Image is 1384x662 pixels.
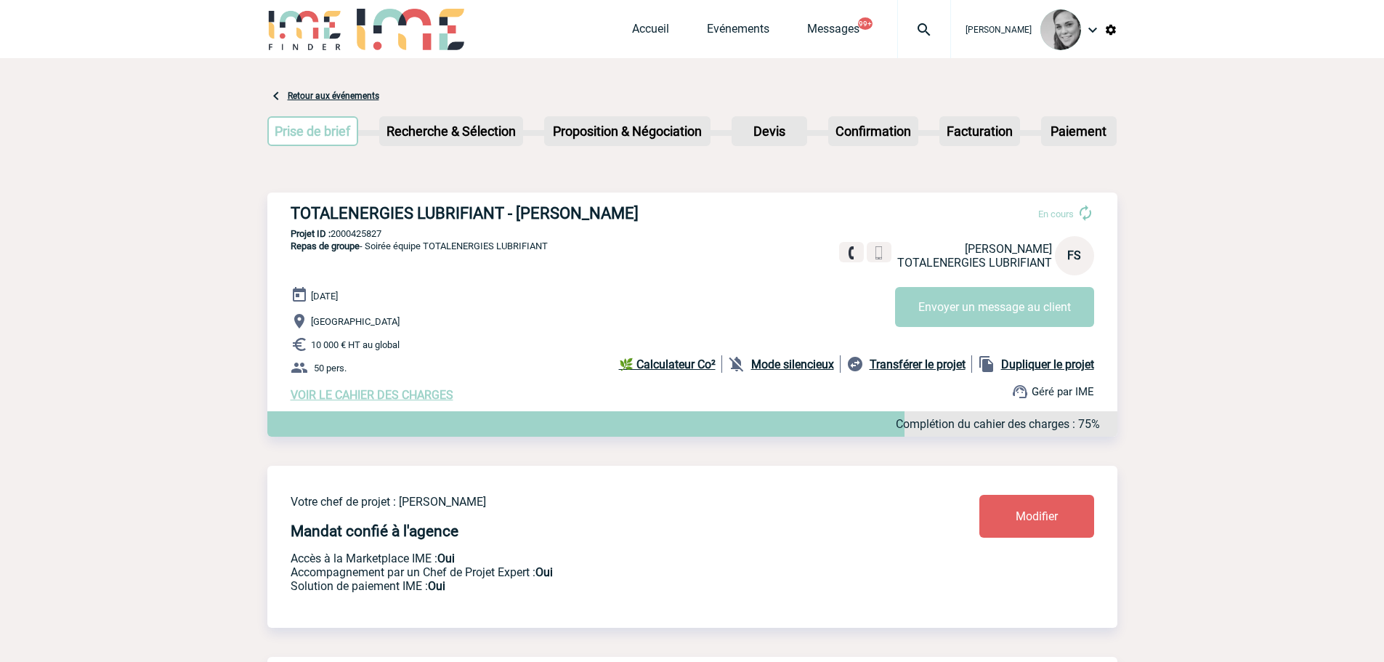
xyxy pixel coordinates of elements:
span: [DATE] [311,291,338,302]
img: support.png [1011,383,1029,400]
span: [PERSON_NAME] [966,25,1032,35]
a: VOIR LE CAHIER DES CHARGES [291,388,453,402]
span: [PERSON_NAME] [965,242,1052,256]
b: Transférer le projet [870,358,966,371]
span: TOTALENERGIES LUBRIFIANT [897,256,1052,270]
img: 94297-0.png [1040,9,1081,50]
span: 50 pers. [314,363,347,374]
b: Mode silencieux [751,358,834,371]
a: Evénements [707,22,769,42]
p: Conformité aux process achat client, Prise en charge de la facturation, Mutualisation de plusieur... [291,579,894,593]
span: Repas de groupe [291,241,360,251]
b: Dupliquer le projet [1001,358,1094,371]
p: Proposition & Négociation [546,118,709,145]
button: Envoyer un message au client [895,287,1094,327]
b: Oui [535,565,553,579]
p: Facturation [941,118,1019,145]
b: 🌿 Calculateur Co² [619,358,716,371]
img: IME-Finder [267,9,343,50]
button: 99+ [858,17,873,30]
b: Oui [428,579,445,593]
p: Recherche & Sélection [381,118,522,145]
span: En cours [1038,209,1074,219]
p: Confirmation [830,118,917,145]
span: 10 000 € HT au global [311,339,400,350]
p: Prise de brief [269,118,357,145]
img: fixe.png [845,246,858,259]
img: file_copy-black-24dp.png [978,355,995,373]
b: Oui [437,552,455,565]
span: - Soirée équipe TOTALENERGIES LUBRIFIANT [291,241,548,251]
p: Votre chef de projet : [PERSON_NAME] [291,495,894,509]
a: 🌿 Calculateur Co² [619,355,722,373]
h4: Mandat confié à l'agence [291,522,458,540]
span: [GEOGRAPHIC_DATA] [311,316,400,327]
a: Retour aux événements [288,91,379,101]
p: Paiement [1043,118,1115,145]
img: portable.png [873,246,886,259]
p: Accès à la Marketplace IME : [291,552,894,565]
span: Géré par IME [1032,385,1094,398]
h3: TOTALENERGIES LUBRIFIANT - [PERSON_NAME] [291,204,727,222]
p: 2000425827 [267,228,1117,239]
p: Devis [733,118,806,145]
p: Prestation payante [291,565,894,579]
a: Messages [807,22,859,42]
b: Projet ID : [291,228,331,239]
span: FS [1067,249,1081,262]
a: Accueil [632,22,669,42]
span: Modifier [1016,509,1058,523]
